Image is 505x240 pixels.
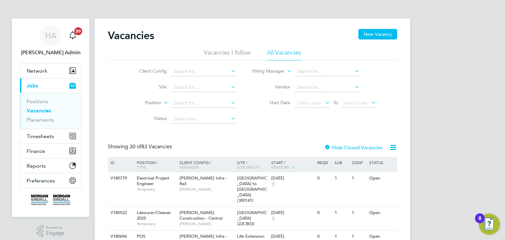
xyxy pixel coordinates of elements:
input: Search for... [171,67,236,76]
span: Reports [27,163,46,169]
div: 1 [333,207,350,219]
div: Client Config / [178,157,235,173]
label: Client Config [129,68,167,74]
div: V180779 [109,172,132,184]
a: 20 [66,25,79,46]
span: 5 [271,216,276,221]
span: HA [45,31,57,40]
div: [DATE] [271,210,314,216]
div: Open [368,172,396,184]
div: Reqd [316,157,333,168]
span: Network [27,68,47,74]
span: Temporary [137,187,176,192]
div: Position / [132,157,178,173]
label: Vendor [252,84,290,90]
nav: Main navigation [12,18,89,217]
label: Position [123,100,161,106]
div: Open [368,207,396,219]
div: 0 [316,172,333,184]
label: Site [129,84,167,90]
span: Select date [297,100,321,106]
span: Finance [27,148,45,154]
span: Engage [46,230,64,236]
span: POS [137,233,145,239]
li: All Vacancies [267,49,301,60]
label: Status [129,115,167,121]
span: Jobs [27,83,38,89]
div: Site / [235,157,270,173]
span: [PERSON_NAME] [180,221,234,227]
div: Showing [108,143,173,150]
button: Timesheets [20,129,81,143]
button: Finance [20,144,81,158]
button: New Vacancy [358,29,397,39]
span: Select date [344,100,367,106]
span: Manager [180,164,199,170]
a: Placements [27,117,54,123]
div: Sub [333,157,350,168]
input: Search for... [171,83,236,92]
div: Start / [270,157,316,173]
input: Search for... [171,99,236,108]
div: Status [368,157,396,168]
div: ID [109,157,132,168]
div: [DATE] [271,234,314,239]
h2: Vacancies [108,29,154,42]
label: Hide Closed Vacancies [324,144,383,151]
span: 83 Vacancies [130,143,172,150]
a: Go to home page [20,195,82,205]
span: 5 [271,181,276,187]
span: To [331,98,340,107]
span: [PERSON_NAME] Infra - Rail [180,175,227,186]
button: Network [20,63,81,78]
div: 0 [316,207,333,219]
button: Preferences [20,173,81,188]
span: Preferences [27,178,55,184]
div: V180522 [109,207,132,219]
span: [PERSON_NAME] [180,187,234,192]
span: Timesheets [27,133,54,139]
div: Jobs [20,93,81,129]
span: Vendors [271,164,290,170]
button: Open Resource Center, 8 new notifications [479,214,500,235]
a: Positions [27,98,48,105]
div: [DATE] [271,176,314,181]
span: Type [137,164,146,170]
span: 20 [74,27,82,35]
span: [GEOGRAPHIC_DATA] (22CB03) [237,210,267,227]
div: 1 [333,172,350,184]
span: [PERSON_NAME] Construction - Central [180,210,223,221]
a: HA[PERSON_NAME] Admin [20,25,82,57]
span: Powered by [46,225,64,230]
div: 1 [350,207,367,219]
li: Vacancies I follow [204,49,251,60]
label: Hiring Manager [247,68,285,75]
input: Search for... [295,67,360,76]
input: Select one [171,114,236,124]
span: Site Group [237,164,259,170]
div: 8 [478,218,481,227]
span: Labourer/Cleaner 2025 [137,210,171,221]
span: Temporary [137,221,176,227]
span: [GEOGRAPHIC_DATA] to [GEOGRAPHIC_DATA] (300141) [237,175,267,203]
button: Jobs [20,78,81,93]
label: Start Date [252,100,290,106]
span: Electrical Project Engineer [137,175,169,186]
button: Reports [20,158,81,173]
a: Vacancies [27,108,51,114]
a: Powered byEngage [37,225,65,237]
span: 30 of [130,143,141,150]
div: Conf [350,157,367,168]
input: Search for... [295,83,360,92]
div: 1 [350,172,367,184]
span: Hays Admin [20,49,82,57]
img: morgansindall-logo-retina.png [31,195,70,205]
